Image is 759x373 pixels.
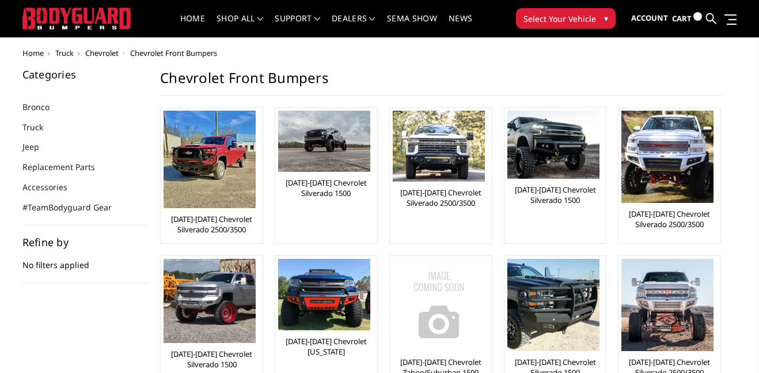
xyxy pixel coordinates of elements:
a: SEMA Show [387,14,437,37]
span: Select Your Vehicle [523,13,596,25]
a: Jeep [22,141,54,153]
a: News [449,14,472,37]
a: Support [275,14,320,37]
a: [DATE]-[DATE] Chevrolet [US_STATE] [278,336,374,357]
a: [DATE]-[DATE] Chevrolet Silverado 1500 [164,349,260,370]
a: Home [22,48,44,58]
a: [DATE]-[DATE] Chevrolet Silverado 2500/3500 [393,187,489,208]
a: #TeamBodyguard Gear [22,201,126,213]
a: Truck [22,121,58,133]
a: Chevrolet [85,48,119,58]
a: Cart [672,3,702,35]
span: ▾ [604,12,608,24]
a: [DATE]-[DATE] Chevrolet Silverado 1500 [278,178,374,198]
a: [DATE]-[DATE] Chevrolet Silverado 2500/3500 [621,209,718,229]
a: Bronco [22,101,64,113]
a: Truck [55,48,74,58]
h1: Chevrolet Front Bumpers [160,69,722,96]
h5: Refine by [22,237,149,247]
a: Dealers [332,14,375,37]
a: Accessories [22,181,82,193]
span: Cart [672,13,692,24]
a: shop all [217,14,263,37]
h5: Categories [22,69,149,80]
span: Chevrolet Front Bumpers [130,48,217,58]
img: No Image [393,259,485,351]
button: Select Your Vehicle [516,8,616,29]
a: Account [631,3,668,34]
span: Account [631,13,668,23]
a: [DATE]-[DATE] Chevrolet Silverado 2500/3500 [164,214,260,235]
a: [DATE]-[DATE] Chevrolet Silverado 1500 [507,184,604,205]
a: Replacement Parts [22,161,109,173]
a: No Image [393,259,489,351]
img: BODYGUARD BUMPERS [22,7,132,29]
a: Home [180,14,205,37]
div: No filters applied [22,237,149,283]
